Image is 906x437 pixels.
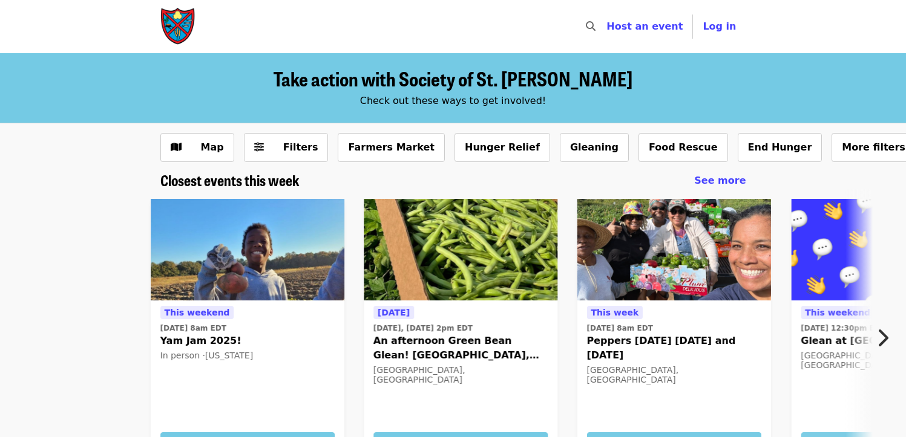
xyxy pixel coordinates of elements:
[151,172,756,189] div: Closest events this week
[160,323,226,334] time: [DATE] 8am EDT
[801,323,885,334] time: [DATE] 12:30pm EDT
[738,133,822,162] button: End Hunger
[603,12,612,41] input: Search
[586,21,596,32] i: search icon
[364,199,557,300] img: An afternoon Green Bean Glean! Cedar Grove, NC, this Wednesday 10/8, 2-4 pm! organized by Society...
[160,133,234,162] button: Show map view
[373,365,548,386] div: [GEOGRAPHIC_DATA], [GEOGRAPHIC_DATA]
[586,323,652,334] time: [DATE] 8am EDT
[638,133,728,162] button: Food Rescue
[160,334,335,348] span: Yam Jam 2025!
[378,308,410,317] span: [DATE]
[160,172,300,189] a: Closest events this week
[373,323,473,334] time: [DATE], [DATE] 2pm EDT
[160,169,300,190] span: Closest events this week
[254,141,264,153] i: sliders-h icon
[455,133,550,162] button: Hunger Relief
[805,308,870,317] span: This weekend
[606,21,683,32] a: Host an event
[244,133,329,162] button: Filters (0 selected)
[703,21,736,32] span: Log in
[560,133,629,162] button: Gleaning
[274,64,632,92] span: Take action with Society of St. [PERSON_NAME]
[586,365,761,386] div: [GEOGRAPHIC_DATA], [GEOGRAPHIC_DATA]
[338,133,445,162] button: Farmers Market
[694,173,746,188] a: See more
[165,308,230,317] span: This weekend
[876,326,888,349] i: chevron-right icon
[201,141,224,153] span: Map
[586,334,761,363] span: Peppers [DATE] [DATE] and [DATE]
[373,334,548,363] span: An afternoon Green Bean Glean! [GEOGRAPHIC_DATA], [GEOGRAPHIC_DATA], [DATE][DATE], 2-4 pm!
[591,308,638,317] span: This week
[694,175,746,186] span: See more
[866,321,906,355] button: Next item
[160,94,746,108] div: Check out these ways to get involved!
[160,351,254,360] span: In person · [US_STATE]
[693,15,746,39] button: Log in
[160,7,197,46] img: Society of St. Andrew - Home
[151,199,344,300] img: Yam Jam 2025! organized by Society of St. Andrew
[171,141,182,153] i: map icon
[577,199,770,300] img: Peppers tomorrow Wednesday and Friday organized by Society of St. Andrew
[283,141,318,153] span: Filters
